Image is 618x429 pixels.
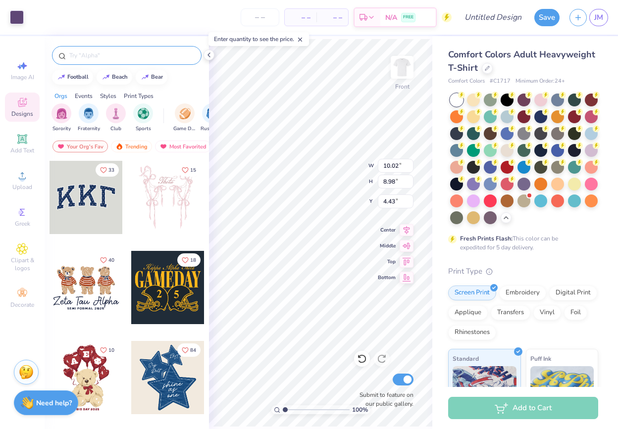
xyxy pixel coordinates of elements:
button: filter button [106,103,126,133]
div: Screen Print [448,286,496,300]
div: Rhinestones [448,325,496,340]
button: football [52,70,93,85]
div: Print Types [124,92,154,100]
span: Middle [378,242,396,249]
span: Club [110,125,121,133]
div: Orgs [54,92,67,100]
span: – – [291,12,310,23]
img: Standard [453,366,516,416]
a: JM [589,9,608,26]
span: Minimum Order: 24 + [515,77,565,86]
strong: Fresh Prints Flash: [460,235,513,242]
button: Like [177,163,201,177]
span: – – [322,12,342,23]
button: Like [96,253,119,267]
div: bear [151,74,163,80]
div: filter for Club [106,103,126,133]
input: – – [241,8,279,26]
img: Club Image [110,108,121,119]
span: Top [378,258,396,265]
button: bear [136,70,167,85]
button: filter button [133,103,153,133]
img: Front [392,57,412,77]
img: Rush & Bid Image [206,108,218,119]
div: filter for Sports [133,103,153,133]
strong: Need help? [36,398,72,408]
span: Add Text [10,146,34,154]
button: Like [96,343,119,357]
button: filter button [201,103,223,133]
div: beach [112,74,128,80]
span: JM [594,12,603,23]
span: 40 [108,258,114,263]
div: Foil [564,305,587,320]
span: Upload [12,183,32,191]
button: filter button [173,103,196,133]
img: Sorority Image [56,108,67,119]
span: Rush & Bid [201,125,223,133]
div: filter for Rush & Bid [201,103,223,133]
span: Decorate [10,301,34,309]
img: most_fav.gif [57,143,65,150]
div: Your Org's Fav [52,141,108,152]
div: Vinyl [533,305,561,320]
div: Trending [111,141,152,152]
img: Game Day Image [179,108,191,119]
div: Transfers [491,305,530,320]
img: trend_line.gif [141,74,149,80]
span: Standard [453,353,479,364]
div: Front [395,82,410,91]
div: This color can be expedited for 5 day delivery. [460,234,582,252]
span: Puff Ink [530,353,551,364]
label: Submit to feature on our public gallery. [354,390,413,408]
span: Designs [11,110,33,118]
span: 100 % [352,405,368,414]
img: Puff Ink [530,366,594,416]
button: Like [96,163,119,177]
div: Most Favorited [155,141,211,152]
span: Greek [15,220,30,228]
img: trend_line.gif [102,74,110,80]
span: Image AI [11,73,34,81]
span: Sorority [52,125,71,133]
span: Game Day [173,125,196,133]
span: Comfort Colors Adult Heavyweight T-Shirt [448,48,595,74]
input: Untitled Design [457,7,529,27]
div: filter for Game Day [173,103,196,133]
div: Digital Print [549,286,597,300]
span: 15 [190,168,196,173]
div: Applique [448,305,488,320]
span: Center [378,227,396,234]
button: Like [177,343,201,357]
span: Bottom [378,274,396,281]
div: Embroidery [499,286,546,300]
img: Sports Image [138,108,149,119]
div: Print Type [448,266,598,277]
div: filter for Fraternity [78,103,100,133]
span: 33 [108,168,114,173]
div: filter for Sorority [51,103,71,133]
img: trend_line.gif [57,74,65,80]
button: Save [534,9,560,26]
span: 10 [108,348,114,353]
span: N/A [385,12,397,23]
button: filter button [78,103,100,133]
div: Styles [100,92,116,100]
span: Clipart & logos [5,256,40,272]
input: Try "Alpha" [68,50,195,60]
img: Fraternity Image [83,108,94,119]
div: Events [75,92,93,100]
button: filter button [51,103,71,133]
img: trending.gif [115,143,123,150]
span: # C1717 [490,77,511,86]
span: 84 [190,348,196,353]
span: Fraternity [78,125,100,133]
span: FREE [403,14,413,21]
span: 18 [190,258,196,263]
img: most_fav.gif [159,143,167,150]
button: Like [177,253,201,267]
button: beach [97,70,132,85]
span: Sports [136,125,151,133]
span: Comfort Colors [448,77,485,86]
div: football [67,74,89,80]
